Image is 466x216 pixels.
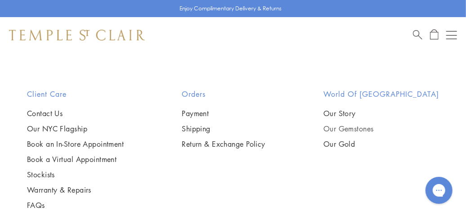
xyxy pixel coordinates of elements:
h2: Client Care [27,89,124,99]
p: Enjoy Complimentary Delivery & Returns [180,4,282,13]
button: Open navigation [446,30,457,40]
a: Stockists [27,170,124,180]
img: Temple St. Clair [9,30,145,40]
a: Return & Exchange Policy [182,139,265,149]
iframe: Gorgias live chat messenger [421,174,457,207]
a: Our Gemstones [323,124,439,134]
a: Book an In-Store Appointment [27,139,124,149]
a: Contact Us [27,108,124,118]
a: Our Story [323,108,439,118]
a: Our NYC Flagship [27,124,124,134]
a: Shipping [182,124,265,134]
a: Open Shopping Bag [430,29,439,40]
a: Payment [182,108,265,118]
a: Book a Virtual Appointment [27,154,124,164]
h2: Orders [182,89,265,99]
a: FAQs [27,200,124,210]
h2: World of [GEOGRAPHIC_DATA] [323,89,439,99]
a: Search [413,29,422,40]
a: Our Gold [323,139,439,149]
a: Warranty & Repairs [27,185,124,195]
